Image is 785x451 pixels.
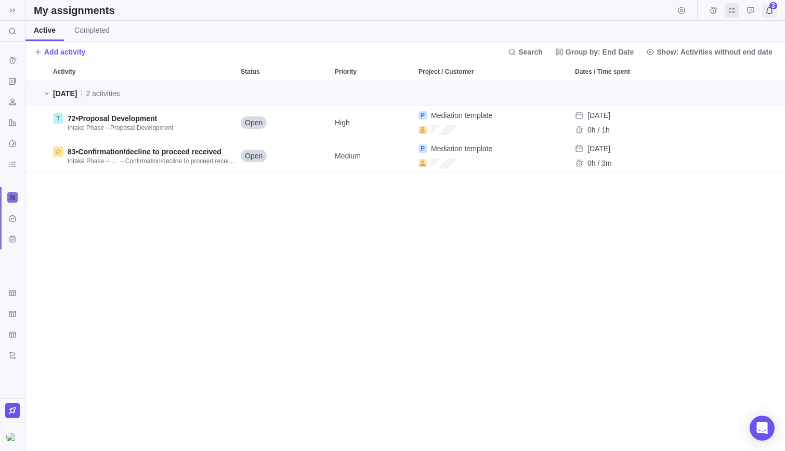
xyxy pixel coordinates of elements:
span: Time logs [706,3,721,18]
span: Open [245,151,263,161]
h2: My assignments [34,3,115,18]
span: Completed [74,25,110,35]
span: Confirmation/decline to proceed received [125,157,239,165]
span: → [68,124,173,132]
div: Project / Customer [414,62,571,81]
span: Start timer [674,3,689,18]
span: → ... → [68,157,237,165]
span: Notifications [762,3,777,18]
span: [DATE] [53,88,77,99]
a: Notifications [762,8,777,16]
span: Time spent: 0h. Time left: 1h [587,125,610,135]
a: Mediation template [431,110,492,121]
div: Priority [331,106,414,139]
span: 72 [68,114,76,123]
div: Priority [331,62,414,81]
div: High [331,106,414,139]
span: Open [245,117,263,128]
span: Status [241,67,260,77]
a: Approval requests [743,8,758,16]
span: Intake Phase [68,124,104,131]
span: Search [518,47,543,57]
div: Project / Customer [414,139,571,173]
div: Status [237,62,331,81]
span: Confirmation/decline to proceed received [78,148,221,156]
span: 2 activities [86,88,120,99]
div: Dates / Time spent [571,62,717,81]
div: P [418,111,427,120]
span: My assignments [725,3,739,18]
a: Upgrade now (Trial ends in 5 days) [5,403,20,418]
span: Priority [335,67,357,77]
span: Group by: End Date [566,47,634,57]
div: Dates / Time spent [571,106,717,139]
span: Add activity [44,47,85,57]
a: Active [25,21,64,41]
span: Sep 4 [587,110,610,121]
div: Activity [49,62,237,81]
span: Show: Activities without end date [642,45,777,59]
a: Mediation template [431,143,492,154]
span: Project / Customer [418,67,474,77]
span: • [68,147,221,157]
span: Sep 4 [587,143,610,154]
span: Time spent: 0h. Time left: 3m [587,158,612,168]
span: Active [34,25,56,35]
div: Activity [49,106,237,139]
div: Medium [331,139,414,172]
div: Project / Customer [414,106,571,139]
div: grid [25,81,785,451]
div: Dates / Time spent [571,139,717,173]
span: Proposal Development [110,124,173,131]
div: Status [237,106,331,139]
span: Dates / Time spent [575,67,630,77]
span: Intake Phase [68,157,104,165]
span: High [335,117,350,128]
span: Add activity [34,45,85,59]
span: Mediation template [431,111,492,120]
img: Show [6,433,19,441]
span: Medium [335,151,361,161]
span: • [68,113,157,124]
span: Search [504,45,547,59]
div: Melaney Reimer [6,431,19,443]
span: Approval requests [743,3,758,18]
a: Completed [66,21,118,41]
div: T [53,113,63,124]
div: Priority [331,139,414,173]
div: Status [237,139,331,173]
div: Open Intercom Messenger [750,416,775,441]
a: Time logs [706,8,721,16]
span: Activity [53,67,75,77]
div: Activity [49,139,237,173]
span: 83 [68,148,76,156]
span: Proposal Development [78,114,157,123]
span: Mediation template [431,144,492,153]
a: My assignments [725,8,739,16]
span: Show: Activities without end date [657,47,773,57]
span: Group by: End Date [551,45,638,59]
div: P [418,144,427,153]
